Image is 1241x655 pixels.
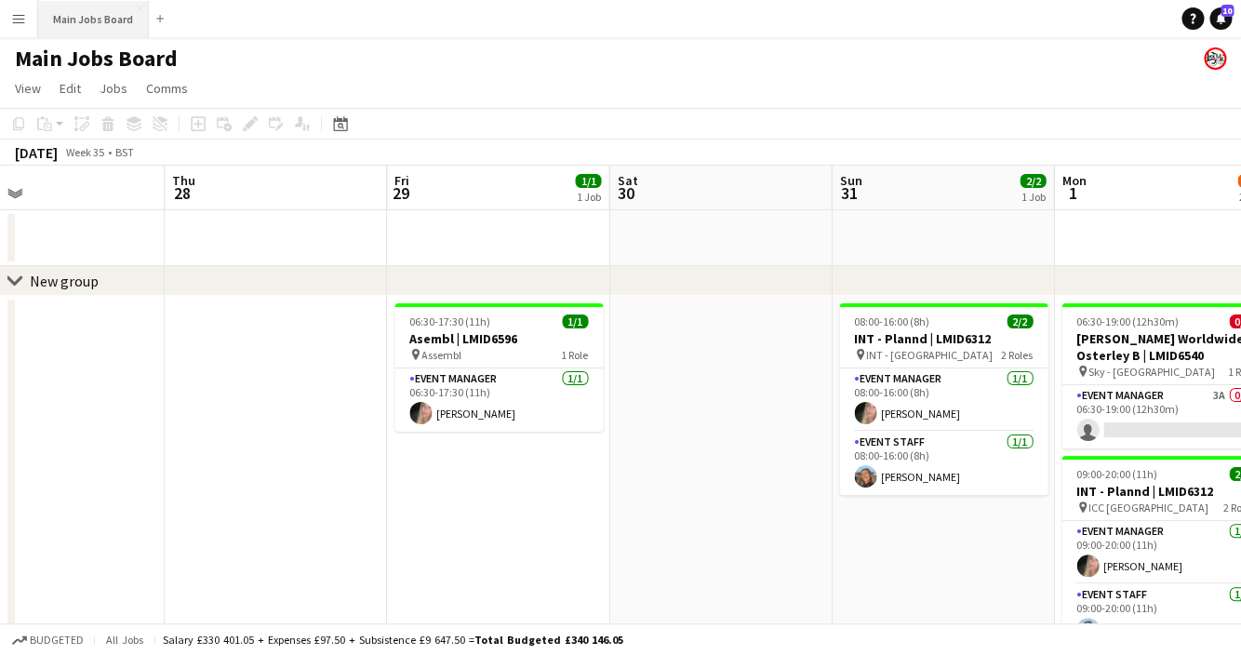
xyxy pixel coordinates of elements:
[30,272,99,290] div: New group
[102,633,147,647] span: All jobs
[474,633,623,647] span: Total Budgeted £340 146.05
[1007,314,1033,328] span: 2/2
[854,314,929,328] span: 08:00-16:00 (8h)
[52,76,88,100] a: Edit
[1076,467,1157,481] span: 09:00-20:00 (11h)
[1059,182,1086,204] span: 1
[1088,501,1208,515] span: ICC [GEOGRAPHIC_DATA]
[421,348,461,362] span: Assembl
[1020,174,1046,188] span: 2/2
[172,172,195,189] span: Thu
[1221,5,1234,17] span: 10
[7,76,48,100] a: View
[115,145,134,159] div: BST
[1204,47,1226,70] app-user-avatar: Alanya O'Donnell
[30,634,84,647] span: Budgeted
[836,182,861,204] span: 31
[169,182,195,204] span: 28
[576,190,600,204] div: 1 Job
[394,172,409,189] span: Fri
[839,303,1048,495] app-job-card: 08:00-16:00 (8h)2/2INT - Plannd | LMID6312 INT - [GEOGRAPHIC_DATA]2 RolesEvent Manager1/108:00-16...
[1021,190,1045,204] div: 1 Job
[9,630,87,650] button: Budgeted
[1209,7,1232,30] a: 10
[575,174,601,188] span: 1/1
[839,432,1048,495] app-card-role: Event Staff1/108:00-16:00 (8h)[PERSON_NAME]
[614,182,637,204] span: 30
[15,45,178,73] h1: Main Jobs Board
[60,80,81,97] span: Edit
[394,330,603,347] h3: Asembl | LMID6596
[15,143,58,162] div: [DATE]
[163,633,623,647] div: Salary £330 401.05 + Expenses £97.50 + Subsistence £9 647.50 =
[1088,365,1215,379] span: Sky - [GEOGRAPHIC_DATA]
[392,182,409,204] span: 29
[562,314,588,328] span: 1/1
[839,172,861,189] span: Sun
[394,368,603,432] app-card-role: Event Manager1/106:30-17:30 (11h)[PERSON_NAME]
[394,303,603,432] app-job-card: 06:30-17:30 (11h)1/1Asembl | LMID6596 Assembl1 RoleEvent Manager1/106:30-17:30 (11h)[PERSON_NAME]
[1076,314,1179,328] span: 06:30-19:00 (12h30m)
[92,76,135,100] a: Jobs
[839,330,1048,347] h3: INT - Plannd | LMID6312
[1061,172,1086,189] span: Mon
[38,1,149,37] button: Main Jobs Board
[100,80,127,97] span: Jobs
[409,314,490,328] span: 06:30-17:30 (11h)
[839,368,1048,432] app-card-role: Event Manager1/108:00-16:00 (8h)[PERSON_NAME]
[617,172,637,189] span: Sat
[139,76,195,100] a: Comms
[61,145,108,159] span: Week 35
[146,80,188,97] span: Comms
[561,348,588,362] span: 1 Role
[1001,348,1033,362] span: 2 Roles
[15,80,41,97] span: View
[866,348,993,362] span: INT - [GEOGRAPHIC_DATA]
